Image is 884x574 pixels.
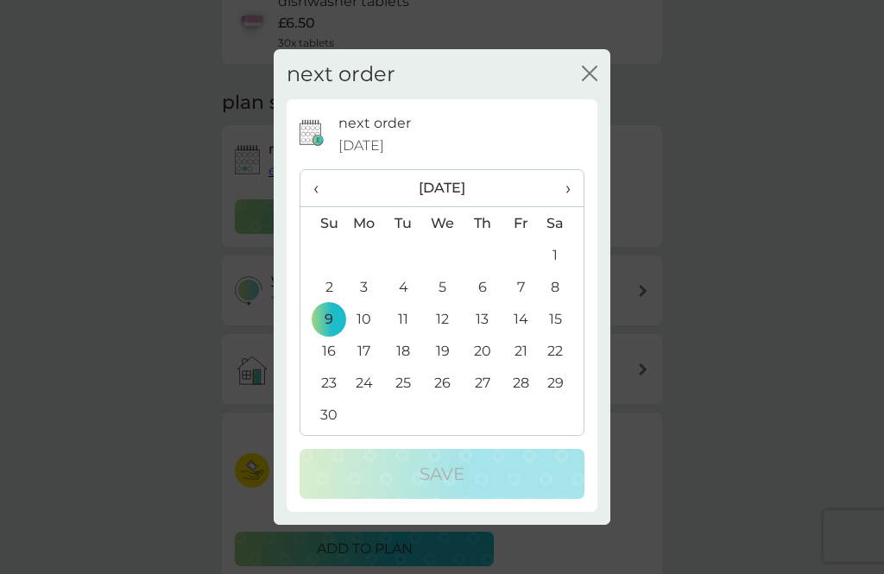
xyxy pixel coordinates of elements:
[553,170,571,206] span: ›
[344,207,384,240] th: Mo
[540,367,584,399] td: 29
[463,335,502,367] td: 20
[423,207,463,240] th: We
[344,271,384,303] td: 3
[384,271,423,303] td: 4
[300,367,344,399] td: 23
[463,367,502,399] td: 27
[313,170,331,206] span: ‹
[582,66,597,84] button: close
[384,367,423,399] td: 25
[502,271,540,303] td: 7
[344,335,384,367] td: 17
[463,303,502,335] td: 13
[423,367,463,399] td: 26
[338,135,384,157] span: [DATE]
[463,207,502,240] th: Th
[300,303,344,335] td: 9
[344,170,540,207] th: [DATE]
[300,335,344,367] td: 16
[502,367,540,399] td: 28
[300,271,344,303] td: 2
[287,62,395,87] h2: next order
[300,399,344,431] td: 30
[540,303,584,335] td: 15
[344,367,384,399] td: 24
[540,239,584,271] td: 1
[502,303,540,335] td: 14
[423,271,463,303] td: 5
[344,303,384,335] td: 10
[502,335,540,367] td: 21
[502,207,540,240] th: Fr
[423,335,463,367] td: 19
[384,303,423,335] td: 11
[338,112,411,135] p: next order
[300,449,584,499] button: Save
[463,271,502,303] td: 6
[540,207,584,240] th: Sa
[423,303,463,335] td: 12
[384,207,423,240] th: Tu
[540,271,584,303] td: 8
[384,335,423,367] td: 18
[420,460,464,488] p: Save
[300,207,344,240] th: Su
[540,335,584,367] td: 22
